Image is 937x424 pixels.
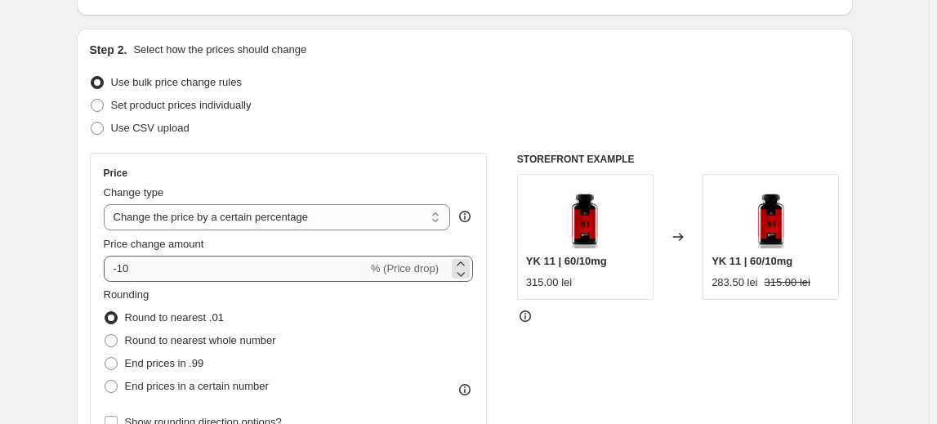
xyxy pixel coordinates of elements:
[133,42,306,58] p: Select how the prices should change
[457,208,473,225] div: help
[104,238,204,250] span: Price change amount
[104,186,164,199] span: Change type
[712,255,792,267] span: YK 11 | 60/10mg
[738,183,804,248] img: YK11_720x_d356e17a-105c-480a-834b-d0c2826f4875_80x.jpg
[125,357,204,369] span: End prices in .99
[125,311,224,324] span: Round to nearest .01
[104,288,149,301] span: Rounding
[125,334,276,346] span: Round to nearest whole number
[517,153,840,166] h6: STOREFRONT EXAMPLE
[90,42,127,58] h2: Step 2.
[111,76,242,88] span: Use bulk price change rules
[765,274,810,291] strike: 315.00 lei
[125,380,269,392] span: End prices in a certain number
[111,99,252,111] span: Set product prices individually
[371,262,439,274] span: % (Price drop)
[712,274,757,291] div: 283.50 lei
[104,256,368,282] input: -15
[104,167,127,180] h3: Price
[552,183,618,248] img: YK11_720x_d356e17a-105c-480a-834b-d0c2826f4875_80x.jpg
[111,122,190,134] span: Use CSV upload
[526,255,607,267] span: YK 11 | 60/10mg
[526,274,572,291] div: 315.00 lei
